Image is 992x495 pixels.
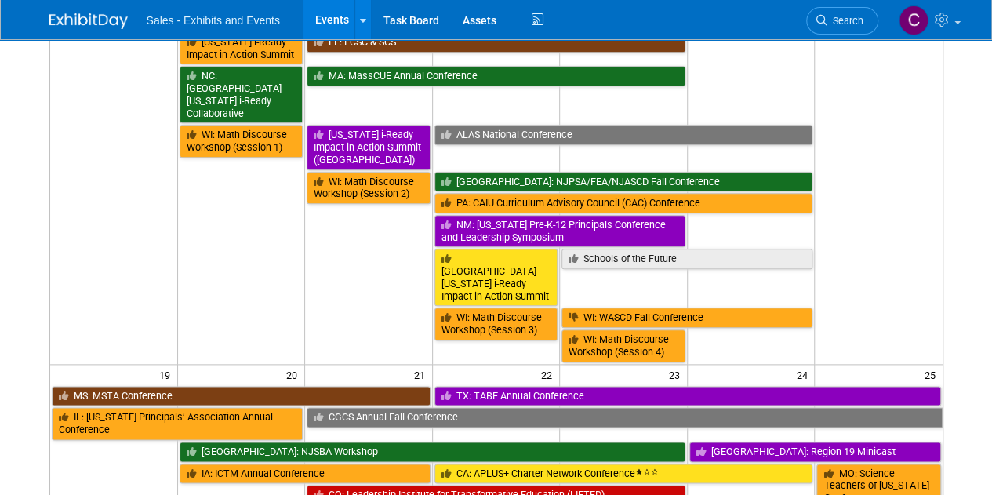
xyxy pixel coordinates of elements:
[434,125,813,145] a: ALAS National Conference
[285,365,304,384] span: 20
[412,365,432,384] span: 21
[180,464,431,484] a: IA: ICTM Annual Conference
[794,365,814,384] span: 24
[689,442,941,462] a: [GEOGRAPHIC_DATA]: Region 19 Minicast
[307,407,942,428] a: CGCS Annual Fall Conference
[147,14,280,27] span: Sales - Exhibits and Events
[180,66,303,123] a: NC: [GEOGRAPHIC_DATA][US_STATE] i-Ready Collaborative
[180,125,303,157] a: WI: Math Discourse Workshop (Session 1)
[434,193,813,213] a: PA: CAIU Curriculum Advisory Council (CAC) Conference
[52,407,303,439] a: IL: [US_STATE] Principals’ Association Annual Conference
[434,249,558,306] a: [GEOGRAPHIC_DATA][US_STATE] i-Ready Impact in Action Summit
[667,365,687,384] span: 23
[307,172,431,204] a: WI: Math Discourse Workshop (Session 2)
[158,365,177,384] span: 19
[307,66,685,86] a: MA: MassCUE Annual Conference
[561,249,812,269] a: Schools of the Future
[827,15,863,27] span: Search
[434,464,813,484] a: CA: APLUS+ Charter Network Conference
[307,32,685,53] a: FL: FCSC & SCS
[923,365,943,384] span: 25
[899,5,928,35] img: Christine Lurz
[806,7,878,35] a: Search
[180,32,303,64] a: [US_STATE] i-Ready Impact in Action Summit
[180,442,685,462] a: [GEOGRAPHIC_DATA]: NJSBA Workshop
[434,215,685,247] a: NM: [US_STATE] Pre-K-12 Principals Conference and Leadership Symposium
[561,329,685,362] a: WI: Math Discourse Workshop (Session 4)
[561,308,812,328] a: WI: WASCD Fall Conference
[52,386,431,406] a: MS: MSTA Conference
[434,308,558,340] a: WI: Math Discourse Workshop (Session 3)
[49,13,128,29] img: ExhibitDay
[434,386,941,406] a: TX: TABE Annual Conference
[307,125,431,169] a: [US_STATE] i-Ready Impact in Action Summit ([GEOGRAPHIC_DATA])
[434,172,813,192] a: [GEOGRAPHIC_DATA]: NJPSA/FEA/NJASCD Fall Conference
[540,365,559,384] span: 22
